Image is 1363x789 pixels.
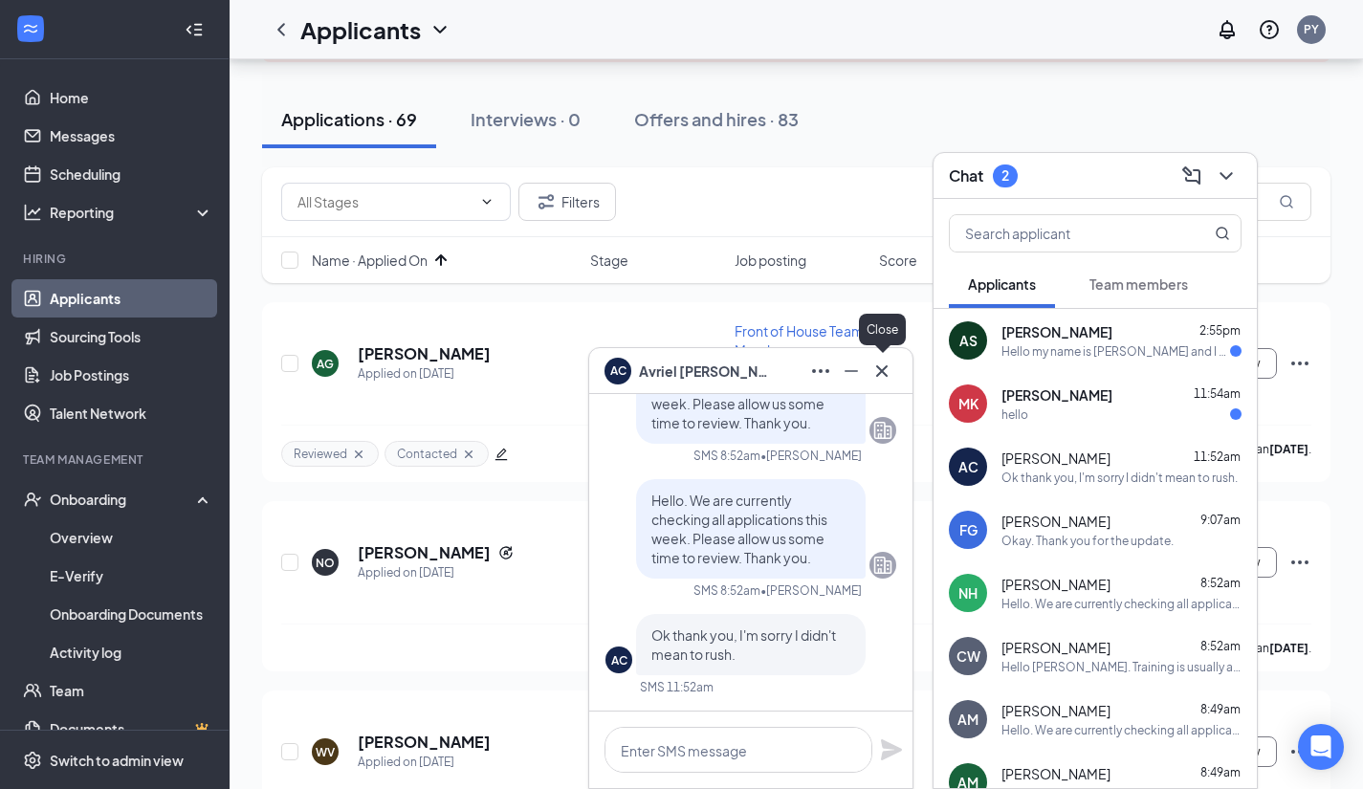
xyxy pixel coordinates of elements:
button: ComposeMessage [1176,161,1207,191]
svg: Filter [535,190,558,213]
svg: MagnifyingGlass [1215,226,1230,241]
div: AG [317,356,334,372]
span: [PERSON_NAME] [1001,449,1110,468]
svg: Plane [880,738,903,761]
button: Filter Filters [518,183,616,221]
div: Open Intercom Messenger [1298,724,1344,770]
a: Onboarding Documents [50,595,213,633]
button: Cross [867,356,897,386]
span: 8:49am [1200,765,1241,779]
svg: Ellipses [809,360,832,383]
span: [PERSON_NAME] [1001,764,1110,783]
div: FG [959,520,978,539]
span: 8:52am [1200,576,1241,590]
div: Hello [PERSON_NAME]. Training is usually a two-week process. As for Scheduling, we are flexible a... [1001,659,1242,675]
div: Applied on [DATE] [358,753,491,772]
a: Applicants [50,279,213,318]
svg: MagnifyingGlass [1279,194,1294,209]
svg: Cross [351,447,366,462]
span: [PERSON_NAME] [1001,512,1110,531]
div: Ok thank you, I'm sorry I didn't mean to rush. [1001,470,1238,486]
a: Team [50,671,213,710]
a: E-Verify [50,557,213,595]
a: Sourcing Tools [50,318,213,356]
div: Hello. We are currently checking all applications this week. Please allow us some time to review.... [1001,722,1242,738]
h3: Chat [949,165,983,186]
span: Score [879,251,917,270]
div: WV [316,744,335,760]
span: • [PERSON_NAME] [760,582,862,599]
div: Applications · 69 [281,107,417,131]
span: Job posting [735,251,806,270]
a: DocumentsCrown [50,710,213,748]
button: Ellipses [805,356,836,386]
svg: ChevronDown [1215,164,1238,187]
a: Overview [50,518,213,557]
span: Name · Applied On [312,251,428,270]
div: AM [957,710,978,729]
span: Reviewed [294,446,347,462]
div: hello [1001,406,1028,423]
svg: Cross [870,360,893,383]
svg: QuestionInfo [1258,18,1281,41]
span: Contacted [397,446,457,462]
h5: [PERSON_NAME] [358,732,491,753]
svg: Analysis [23,203,42,222]
svg: Company [871,554,894,577]
input: Search applicant [950,215,1176,252]
div: SMS 8:52am [693,448,760,464]
span: 11:54am [1194,386,1241,401]
span: [PERSON_NAME] [1001,638,1110,657]
svg: Ellipses [1288,352,1311,375]
div: Switch to admin view [50,751,184,770]
b: [DATE] [1269,641,1308,655]
span: Hello. We are currently checking all applications this week. Please allow us some time to review.... [651,492,827,566]
div: Offers and hires · 83 [634,107,799,131]
div: Hello my name is [PERSON_NAME] and I had some questions [1001,343,1230,360]
svg: ChevronLeft [270,18,293,41]
div: 2 [1001,167,1009,184]
svg: ChevronDown [479,194,495,209]
a: Messages [50,117,213,155]
b: [DATE] [1269,442,1308,456]
span: Stage [590,251,628,270]
a: Talent Network [50,394,213,432]
span: [PERSON_NAME] [1001,322,1112,341]
div: CW [956,647,980,666]
svg: WorkstreamLogo [21,19,40,38]
svg: Ellipses [1288,551,1311,574]
svg: Reapply [498,545,514,560]
div: SMS 8:52am [693,582,760,599]
div: Interviews · 0 [471,107,581,131]
svg: UserCheck [23,490,42,509]
span: 11:52am [1194,449,1241,464]
input: All Stages [297,191,472,212]
div: Close [859,314,906,345]
div: SMS 11:52am [640,679,714,695]
span: • [PERSON_NAME] [760,448,862,464]
div: AS [959,331,978,350]
div: Applied on [DATE] [358,563,514,582]
span: Front of House Team Member [735,322,864,359]
span: Avriel [PERSON_NAME] [639,361,773,382]
div: AC [958,457,978,476]
svg: Ellipses [1288,740,1311,763]
h5: [PERSON_NAME] [358,343,491,364]
a: Scheduling [50,155,213,193]
div: Reporting [50,203,214,222]
span: 8:49am [1200,702,1241,716]
span: 2:55pm [1199,323,1241,338]
svg: Cross [461,447,476,462]
span: 8:52am [1200,639,1241,653]
svg: ComposeMessage [1180,164,1203,187]
div: Applied on [DATE] [358,364,491,384]
span: [PERSON_NAME] [1001,701,1110,720]
div: NH [958,583,978,603]
svg: Collapse [185,20,204,39]
h1: Applicants [300,13,421,46]
span: [PERSON_NAME] [1001,385,1112,405]
h5: [PERSON_NAME] [358,542,491,563]
span: 9:07am [1200,513,1241,527]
